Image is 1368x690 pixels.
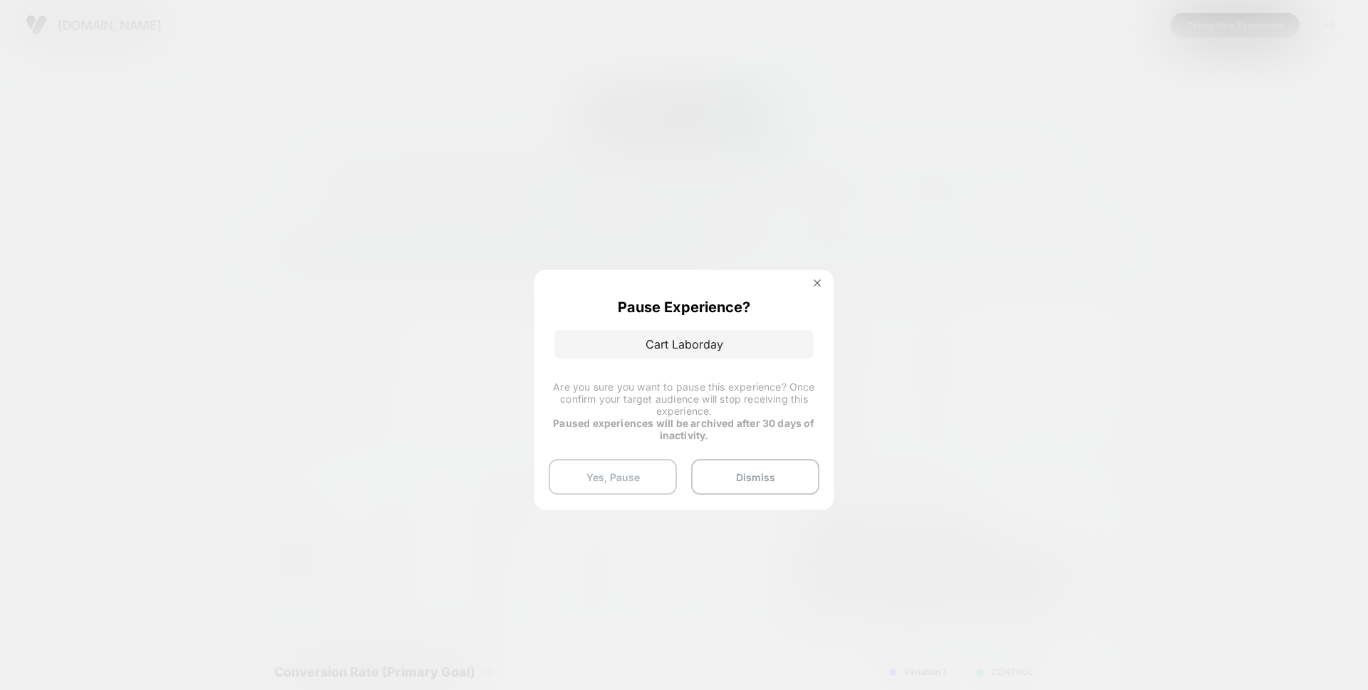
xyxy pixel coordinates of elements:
span: Are you sure you want to pause this experience? Once confirm your target audience will stop recei... [553,381,814,417]
p: Pause Experience? [618,299,750,316]
p: Cart Laborday [554,330,814,359]
strong: Paused experiences will be archived after 30 days of inactivity. [553,417,814,441]
img: close [814,279,821,287]
button: Dismiss [691,459,819,495]
button: Yes, Pause [549,459,677,495]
